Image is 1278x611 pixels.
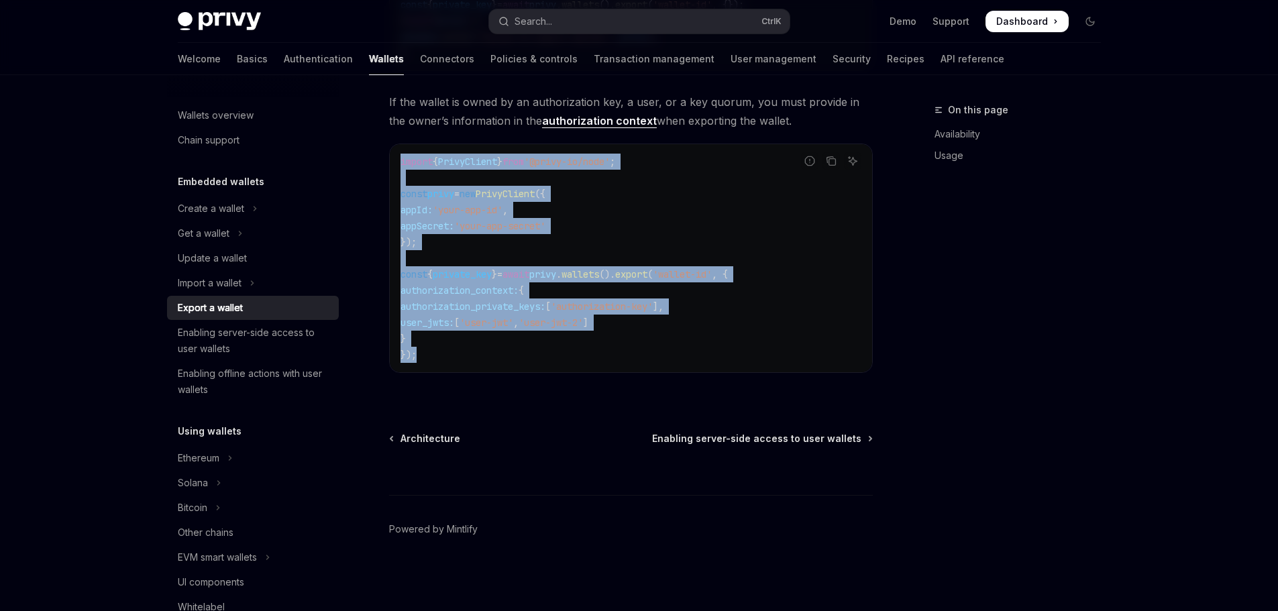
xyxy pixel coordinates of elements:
[647,268,653,280] span: (
[524,156,610,168] span: '@privy-io/node'
[401,432,460,445] span: Architecture
[497,156,502,168] span: }
[401,349,417,361] span: });
[599,268,615,280] span: ().
[389,522,478,536] a: Powered by Mintlify
[844,152,861,170] button: Ask AI
[433,156,438,168] span: {
[427,188,454,200] span: privy
[167,296,339,320] a: Export a wallet
[562,268,599,280] span: wallets
[401,220,454,232] span: appSecret:
[178,524,233,541] div: Other chains
[237,43,268,75] a: Basics
[583,317,588,329] span: ]
[167,362,339,402] a: Enabling offline actions with user wallets
[502,268,529,280] span: await
[941,43,1004,75] a: API reference
[890,15,916,28] a: Demo
[401,300,545,313] span: authorization_private_keys:
[653,268,712,280] span: 'wallet-id'
[427,268,433,280] span: {
[178,450,219,466] div: Ethereum
[535,188,545,200] span: ({
[178,201,244,217] div: Create a wallet
[167,128,339,152] a: Chain support
[167,271,339,295] button: Toggle Import a wallet section
[167,446,339,470] button: Toggle Ethereum section
[833,43,871,75] a: Security
[167,103,339,127] a: Wallets overview
[433,204,502,216] span: 'your-app-id'
[513,317,519,329] span: ,
[476,188,535,200] span: PrivyClient
[167,221,339,245] button: Toggle Get a wallet section
[652,432,861,445] span: Enabling server-side access to user wallets
[801,152,818,170] button: Report incorrect code
[389,93,873,130] span: If the wallet is owned by an authorization key, a user, or a key quorum, you must provide in the ...
[401,204,433,216] span: appId:
[490,43,578,75] a: Policies & controls
[178,107,254,123] div: Wallets overview
[542,114,657,128] a: authorization context
[948,102,1008,118] span: On this page
[986,11,1069,32] a: Dashboard
[594,43,714,75] a: Transaction management
[167,545,339,569] button: Toggle EVM smart wallets section
[420,43,474,75] a: Connectors
[178,475,208,491] div: Solana
[401,188,427,200] span: const
[454,220,545,232] span: 'your-app-secret'
[545,300,551,313] span: [
[178,300,243,316] div: Export a wallet
[167,197,339,221] button: Toggle Create a wallet section
[401,317,454,329] span: user_jwts:
[615,268,647,280] span: export
[401,333,406,345] span: }
[433,268,492,280] span: private_key
[178,500,207,516] div: Bitcoin
[167,246,339,270] a: Update a wallet
[178,12,261,31] img: dark logo
[167,471,339,495] button: Toggle Solana section
[167,570,339,594] a: UI components
[502,204,508,216] span: ,
[610,156,615,168] span: ;
[390,432,460,445] a: Architecture
[178,275,242,291] div: Import a wallet
[529,268,556,280] span: privy
[497,268,502,280] span: =
[935,123,1112,145] a: Availability
[996,15,1048,28] span: Dashboard
[460,188,476,200] span: new
[167,520,339,545] a: Other chains
[822,152,840,170] button: Copy the contents from the code block
[178,366,331,398] div: Enabling offline actions with user wallets
[178,174,264,190] h5: Embedded wallets
[167,321,339,361] a: Enabling server-side access to user wallets
[551,300,653,313] span: 'authorization-key'
[460,317,513,329] span: 'user-jwt'
[712,268,728,280] span: , {
[167,496,339,520] button: Toggle Bitcoin section
[401,236,417,248] span: });
[489,9,790,34] button: Open search
[178,132,239,148] div: Chain support
[731,43,816,75] a: User management
[401,284,519,296] span: authorization_context:
[1079,11,1101,32] button: Toggle dark mode
[492,268,497,280] span: }
[887,43,924,75] a: Recipes
[519,284,524,296] span: {
[284,43,353,75] a: Authentication
[653,300,663,313] span: ],
[401,268,427,280] span: const
[515,13,552,30] div: Search...
[178,43,221,75] a: Welcome
[178,549,257,565] div: EVM smart wallets
[438,156,497,168] span: PrivyClient
[933,15,969,28] a: Support
[401,156,433,168] span: import
[935,145,1112,166] a: Usage
[454,188,460,200] span: =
